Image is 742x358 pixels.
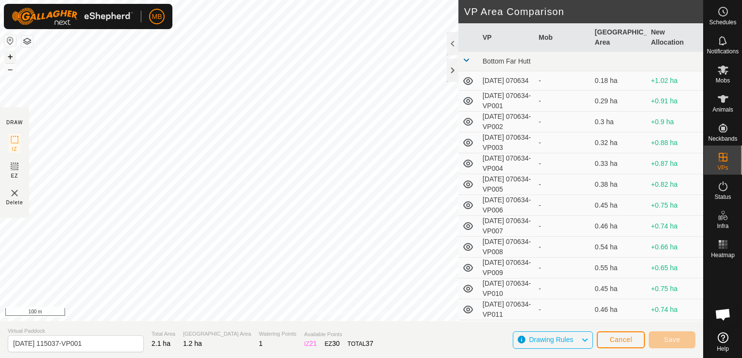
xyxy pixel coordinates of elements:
button: Save [649,331,695,348]
span: Mobs [716,78,730,83]
div: - [539,284,587,294]
td: +0.74 ha [647,299,703,320]
div: - [539,305,587,315]
div: - [539,221,587,231]
td: +0.9 ha [647,112,703,132]
a: Privacy Policy [313,309,350,317]
span: EZ [11,172,18,179]
span: Bottom Far Hutt [483,57,531,65]
td: 0.33 ha [591,153,647,174]
td: +0.82 ha [647,174,703,195]
span: Help [717,346,729,352]
span: MB [152,12,162,22]
div: - [539,117,587,127]
td: [DATE] 070634-VP004 [479,153,535,174]
td: 0.32 ha [591,132,647,153]
td: [DATE] 070634-VP002 [479,112,535,132]
button: Reset Map [4,35,16,47]
span: Delete [6,199,23,206]
td: 0.55 ha [591,258,647,278]
span: 1 [259,340,263,347]
td: 0.46 ha [591,216,647,237]
div: - [539,159,587,169]
td: +0.91 ha [647,91,703,112]
span: Total Area [152,330,175,338]
span: Status [714,194,731,200]
th: VP [479,23,535,52]
td: [DATE] 070634-VP001 [479,91,535,112]
h2: VP Area Comparison [464,6,703,17]
td: +0.74 ha [647,216,703,237]
img: Gallagher Logo [12,8,133,25]
td: [DATE] 070634 [479,71,535,91]
td: 0.29 ha [591,91,647,112]
a: Help [704,328,742,356]
td: +0.76 ha [647,320,703,341]
span: Infra [717,223,728,229]
th: [GEOGRAPHIC_DATA] Area [591,23,647,52]
button: Map Layers [21,35,33,47]
td: 0.45 ha [591,195,647,216]
span: 1.2 ha [183,340,202,347]
span: Notifications [707,49,739,54]
td: [DATE] 070634-VP012 [479,320,535,341]
span: 2.1 ha [152,340,170,347]
th: New Allocation [647,23,703,52]
td: [DATE] 070634-VP008 [479,237,535,258]
td: +0.66 ha [647,237,703,258]
td: +0.65 ha [647,258,703,278]
button: – [4,64,16,75]
a: Contact Us [361,309,390,317]
td: [DATE] 070634-VP010 [479,278,535,299]
td: 0.18 ha [591,71,647,91]
td: +0.75 ha [647,195,703,216]
div: - [539,263,587,273]
td: 0.3 ha [591,112,647,132]
td: [DATE] 070634-VP011 [479,299,535,320]
div: - [539,76,587,86]
div: - [539,96,587,106]
td: 0.38 ha [591,174,647,195]
td: [DATE] 070634-VP009 [479,258,535,278]
span: 37 [366,340,373,347]
td: [DATE] 070634-VP007 [479,216,535,237]
span: Save [664,336,680,343]
span: VPs [717,165,728,171]
td: +1.02 ha [647,71,703,91]
td: [DATE] 070634-VP006 [479,195,535,216]
span: Heatmap [711,252,735,258]
span: Neckbands [708,136,737,142]
span: 21 [309,340,317,347]
td: +0.87 ha [647,153,703,174]
span: Virtual Paddock [8,327,144,335]
span: Schedules [709,19,736,25]
span: [GEOGRAPHIC_DATA] Area [183,330,251,338]
button: + [4,51,16,63]
span: 30 [332,340,340,347]
div: - [539,179,587,190]
img: VP [9,187,20,199]
td: +0.88 ha [647,132,703,153]
div: EZ [325,339,340,349]
td: +0.75 ha [647,278,703,299]
div: Open chat [708,300,738,329]
div: - [539,138,587,148]
button: Cancel [597,331,645,348]
div: - [539,242,587,252]
td: [DATE] 070634-VP003 [479,132,535,153]
span: Cancel [609,336,632,343]
span: Animals [712,107,733,113]
td: 0.44 ha [591,320,647,341]
div: DRAW [6,119,23,126]
div: - [539,200,587,211]
span: IZ [12,146,17,153]
th: Mob [535,23,591,52]
div: TOTAL [348,339,373,349]
span: Drawing Rules [529,336,573,343]
div: IZ [304,339,317,349]
td: 0.54 ha [591,237,647,258]
td: 0.45 ha [591,278,647,299]
span: Watering Points [259,330,296,338]
td: 0.46 ha [591,299,647,320]
td: [DATE] 070634-VP005 [479,174,535,195]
